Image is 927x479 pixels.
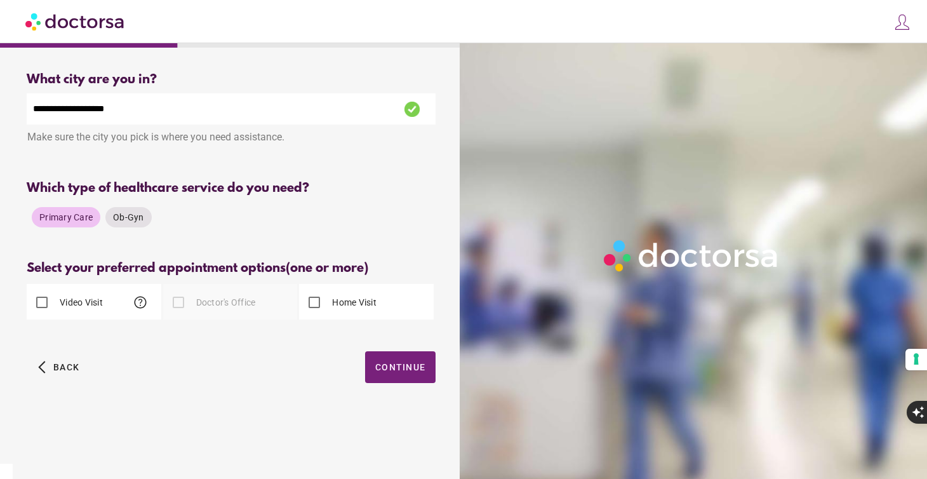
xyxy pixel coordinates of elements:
div: Make sure the city you pick is where you need assistance. [27,125,436,152]
button: Continue [365,351,436,383]
span: help [133,295,148,310]
img: Doctorsa.com [25,7,126,36]
span: Primary Care [39,212,93,222]
span: Ob-Gyn [113,212,144,222]
span: (one or more) [286,261,368,276]
span: Continue [375,362,425,372]
label: Video Visit [57,296,103,309]
button: Your consent preferences for tracking technologies [905,349,927,370]
img: Logo-Doctorsa-trans-White-partial-flat.png [599,235,784,276]
label: Home Visit [330,296,377,309]
div: What city are you in? [27,72,436,87]
label: Doctor's Office [194,296,256,309]
img: icons8-customer-100.png [893,13,911,31]
button: arrow_back_ios Back [33,351,84,383]
div: Which type of healthcare service do you need? [27,181,436,196]
span: Back [53,362,79,372]
div: Select your preferred appointment options [27,261,436,276]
